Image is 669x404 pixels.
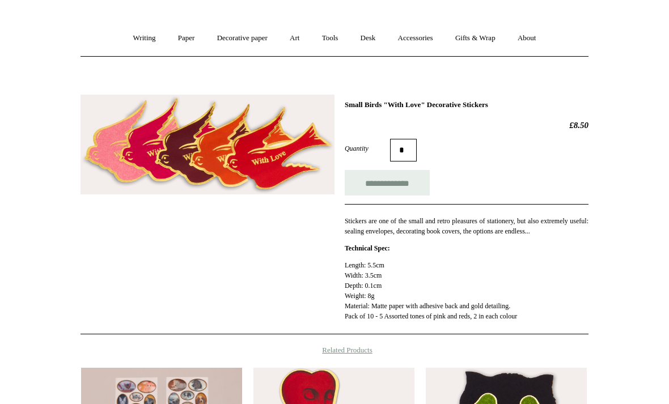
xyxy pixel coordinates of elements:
[350,24,386,54] a: Desk
[280,24,310,54] a: Art
[345,121,588,131] h2: £8.50
[345,216,588,237] p: Stickers are one of the small and retro pleasures of stationery, but also extremely useful: seali...
[388,24,443,54] a: Accessories
[345,261,588,322] p: Length: 5.5cm Width: 3.5cm Depth: 0.1cm Weight: 8g Material: Matte paper with adhesive back and g...
[81,95,334,195] img: Small Birds "With Love" Decorative Stickers
[507,24,547,54] a: About
[345,245,390,253] strong: Technical Spec:
[345,101,588,110] h1: Small Birds "With Love" Decorative Stickers
[445,24,506,54] a: Gifts & Wrap
[51,346,618,355] h4: Related Products
[168,24,205,54] a: Paper
[207,24,278,54] a: Decorative paper
[345,144,390,154] label: Quantity
[123,24,166,54] a: Writing
[312,24,349,54] a: Tools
